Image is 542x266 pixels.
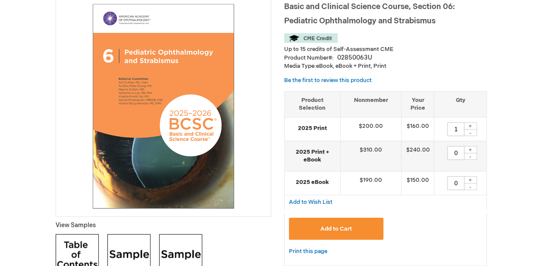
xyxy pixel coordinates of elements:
[284,33,338,43] img: CME Credit
[289,124,336,133] strong: 2025 Print
[401,141,434,171] td: $240.00
[284,45,487,54] li: Up to 15 credits of Self-Assessment CME
[56,221,271,230] p: View Samples
[340,117,401,141] td: $200.00
[464,129,477,136] div: -
[289,148,336,164] strong: 2025 Print + eBook
[337,54,372,62] div: 02850063U
[464,176,477,184] div: +
[289,218,384,240] button: Add to Cart
[289,198,332,206] a: Add to Wish List
[340,171,401,195] td: $190.00
[320,225,352,232] span: Add to Cart
[401,117,434,141] td: $160.00
[60,3,266,209] img: Basic and Clinical Science Course, Section 06: Pediatric Ophthalmology and Strabismus
[464,183,477,190] div: -
[447,146,464,160] input: Qty
[285,91,341,117] th: Product Selection
[289,246,327,257] a: Print this page
[447,176,464,190] input: Qty
[284,54,334,61] strong: Product Number
[340,91,401,117] th: Nonmember
[464,146,477,153] div: +
[289,178,336,187] strong: 2025 eBook
[434,91,486,117] th: Qty
[401,91,434,117] th: Your Price
[447,122,464,136] input: Qty
[464,153,477,160] div: -
[284,2,455,25] span: Basic and Clinical Science Course, Section 06: Pediatric Ophthalmology and Strabismus
[284,77,372,84] a: Be the first to review this product
[284,62,487,70] p: eBook, eBook + Print, Print
[340,141,401,171] td: $310.00
[464,122,477,130] div: +
[401,171,434,195] td: $150.00
[284,63,316,70] strong: Media Type:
